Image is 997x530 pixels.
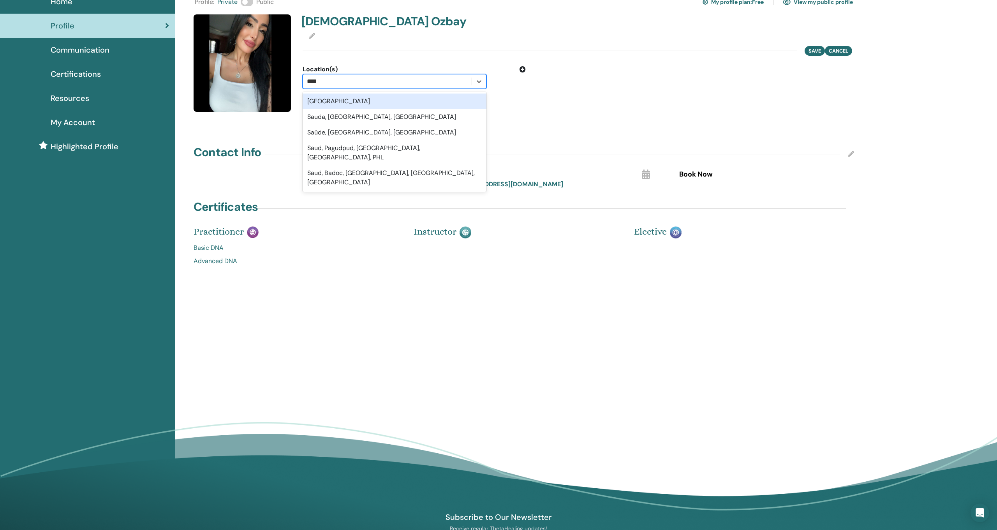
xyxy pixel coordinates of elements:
[805,46,825,56] button: Save
[194,200,258,214] h4: Certificates
[971,503,989,522] div: Open Intercom Messenger
[194,256,402,266] a: Advanced DNA
[825,46,852,56] button: Cancel
[194,14,291,112] img: default.jpg
[51,141,118,152] span: Highlighted Profile
[303,165,486,190] div: Saud, Badoc, [GEOGRAPHIC_DATA], [GEOGRAPHIC_DATA], [GEOGRAPHIC_DATA]
[194,226,244,237] span: Practitioner
[51,44,109,56] span: Communication
[51,20,74,32] span: Profile
[829,48,848,54] span: Cancel
[303,140,486,165] div: Saud, Pagudpud, [GEOGRAPHIC_DATA], [GEOGRAPHIC_DATA], PHL
[194,145,261,159] h4: Contact Info
[303,109,486,125] div: Sauda, [GEOGRAPHIC_DATA], [GEOGRAPHIC_DATA]
[634,226,667,237] span: Elective
[303,125,486,140] div: Saúde, [GEOGRAPHIC_DATA], [GEOGRAPHIC_DATA]
[414,226,456,237] span: Instructor
[409,512,588,522] h4: Subscribe to Our Newsletter
[455,180,563,188] a: [EMAIL_ADDRESS][DOMAIN_NAME]
[679,170,713,180] span: Book Now
[303,94,486,109] div: [GEOGRAPHIC_DATA]
[51,92,89,104] span: Resources
[303,65,338,74] span: Location(s)
[194,243,402,253] a: Basic DNA
[809,48,821,54] span: Save
[301,14,574,28] h4: [DEMOGRAPHIC_DATA] Ozbay
[51,68,101,80] span: Certifications
[51,117,95,128] span: My Account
